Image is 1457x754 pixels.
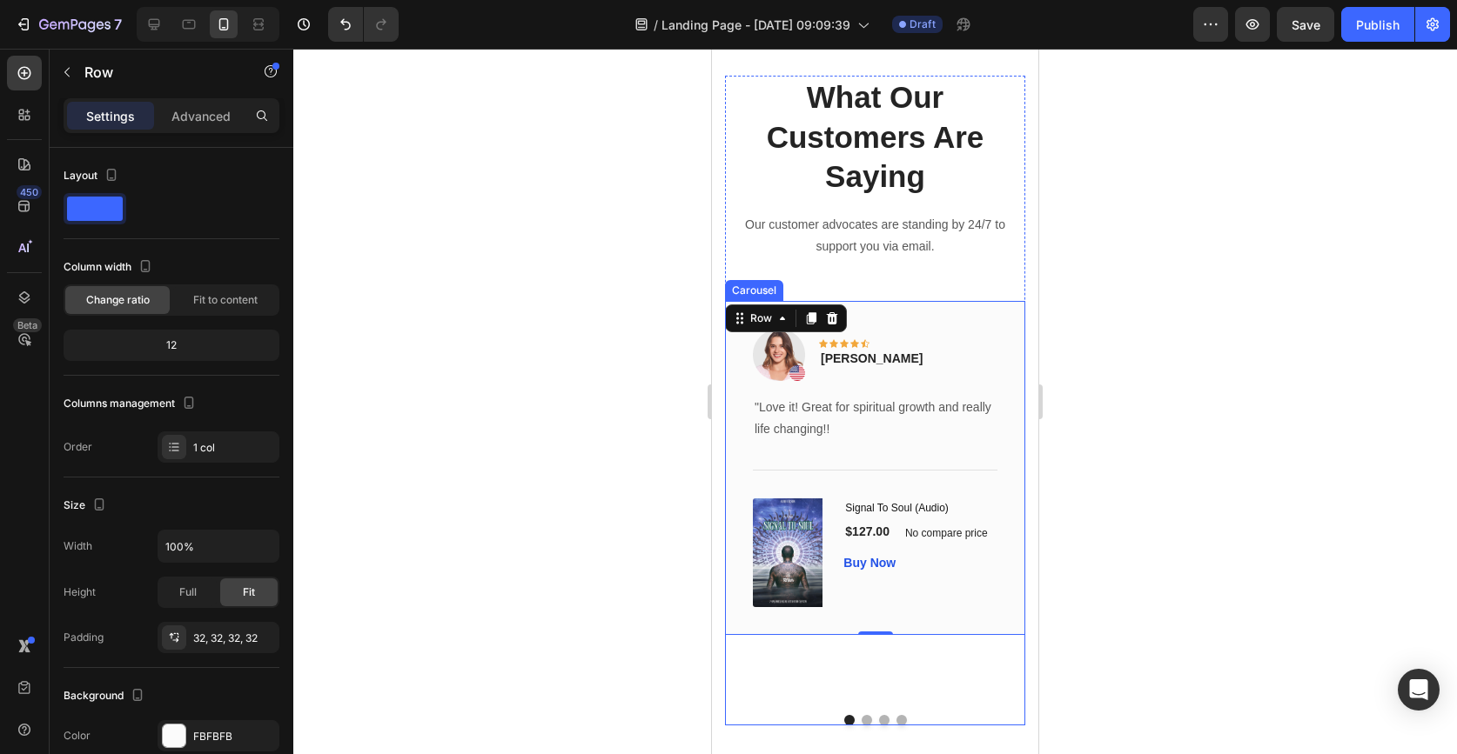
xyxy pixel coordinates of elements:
[86,107,135,125] p: Settings
[64,684,148,708] div: Background
[712,49,1038,754] iframe: Design area
[171,107,231,125] p: Advanced
[114,14,122,35] p: 7
[654,16,658,34] span: /
[193,631,275,646] div: 32, 32, 32, 32
[910,17,936,32] span: Draft
[193,729,275,744] div: FBFBFB
[1277,7,1334,42] button: Save
[1292,17,1320,32] span: Save
[67,333,276,357] div: 12
[86,292,150,308] span: Change ratio
[7,7,130,42] button: 7
[64,439,92,455] div: Order
[661,16,850,34] span: Landing Page - [DATE] 09:09:39
[64,392,199,416] div: Columns management
[193,292,258,308] span: Fit to content
[243,584,255,600] span: Fit
[64,494,110,517] div: Size
[328,7,399,42] div: Undo/Redo
[1356,16,1400,34] div: Publish
[64,728,91,744] div: Color
[64,630,104,645] div: Padding
[1341,7,1414,42] button: Publish
[64,164,122,188] div: Layout
[1398,669,1440,711] div: Open Intercom Messenger
[13,318,42,332] div: Beta
[84,62,232,83] p: Row
[64,538,92,554] div: Width
[179,584,197,600] span: Full
[193,440,275,456] div: 1 col
[64,256,156,279] div: Column width
[17,185,42,199] div: 450
[64,584,96,600] div: Height
[158,530,279,562] input: Auto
